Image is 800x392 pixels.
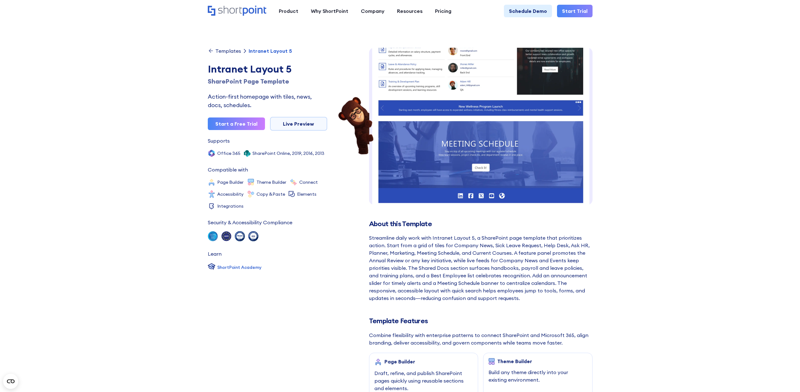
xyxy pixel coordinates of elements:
[279,7,298,15] div: Product
[208,48,241,54] a: Templates
[369,331,593,346] div: Combine flexibility with enterprise patterns to connect SharePoint and Microsoft 365, align brand...
[270,117,327,131] a: Live Preview
[305,5,355,17] a: Why ShortPoint
[208,117,265,130] a: Start a Free Trial
[299,180,318,184] div: Connect
[208,138,230,143] div: Supports
[273,5,305,17] a: Product
[217,192,244,196] div: Accessibility
[217,180,244,184] div: Page Builder
[504,5,552,17] a: Schedule Demo
[429,5,458,17] a: Pricing
[355,5,391,17] a: Company
[361,7,384,15] div: Company
[557,5,593,17] a: Start Trial
[217,264,262,271] div: ShortPoint Academy
[252,151,324,155] div: SharePoint Online, 2019, 2016, 2013
[257,192,285,196] div: Copy &Paste
[397,7,422,15] div: Resources
[369,220,593,228] h2: About this Template
[217,151,240,155] div: Office 365
[769,362,800,392] iframe: Chat Widget
[369,234,593,302] div: Streamline daily work with Intranet Layout 5, a SharePoint page template that prioritizes action....
[215,48,241,53] div: Templates
[208,167,248,172] div: Compatible with
[217,204,244,208] div: Integrations
[208,62,327,77] div: Intranet Layout 5
[384,359,415,364] div: Page Builder
[488,368,587,384] div: Build any theme directly into your existing environment.
[297,192,317,196] div: Elements
[311,7,348,15] div: Why ShortPoint
[208,220,292,225] div: Security & Accessibility Compliance
[497,358,532,364] div: Theme Builder
[208,92,327,109] div: Action-first homepage with tiles, news, docs, schedules.
[208,231,218,241] img: soc 2
[3,374,18,389] button: Open CMP widget
[257,180,286,184] div: Theme Builder
[208,77,327,86] h1: SharePoint Page Template
[208,6,266,16] a: Home
[208,251,222,256] div: Learn
[391,5,429,17] a: Resources
[374,369,473,392] div: Draft, refine, and publish SharePoint pages quickly using reusable sections and elements.
[369,317,593,325] h2: Template Features
[249,48,292,53] div: Intranet Layout 5
[435,7,451,15] div: Pricing
[208,263,262,272] a: ShortPoint Academy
